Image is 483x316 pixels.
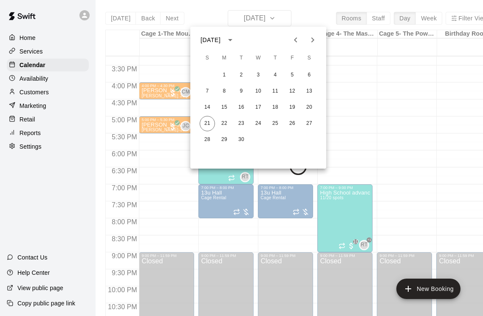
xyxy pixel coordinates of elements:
button: 10 [251,84,266,99]
span: Sunday [200,50,215,67]
button: 3 [251,68,266,83]
button: 11 [268,84,283,99]
button: 21 [200,116,215,131]
button: calendar view is open, switch to year view [223,33,237,47]
button: 29 [217,132,232,147]
div: [DATE] [201,36,220,45]
span: Thursday [268,50,283,67]
button: 30 [234,132,249,147]
span: Tuesday [234,50,249,67]
span: Wednesday [251,50,266,67]
button: 16 [234,100,249,115]
button: 15 [217,100,232,115]
button: 24 [251,116,266,131]
button: 25 [268,116,283,131]
button: 6 [302,68,317,83]
button: 14 [200,100,215,115]
span: Monday [217,50,232,67]
button: 9 [234,84,249,99]
button: 13 [302,84,317,99]
button: 27 [302,116,317,131]
button: Next month [304,31,321,48]
button: 19 [285,100,300,115]
button: 8 [217,84,232,99]
button: 26 [285,116,300,131]
button: 7 [200,84,215,99]
button: 18 [268,100,283,115]
button: Previous month [287,31,304,48]
button: 28 [200,132,215,147]
button: 17 [251,100,266,115]
span: Saturday [302,50,317,67]
button: 12 [285,84,300,99]
button: 22 [217,116,232,131]
button: 4 [268,68,283,83]
button: 1 [217,68,232,83]
button: 5 [285,68,300,83]
span: Friday [285,50,300,67]
button: 20 [302,100,317,115]
button: 2 [234,68,249,83]
button: 23 [234,116,249,131]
